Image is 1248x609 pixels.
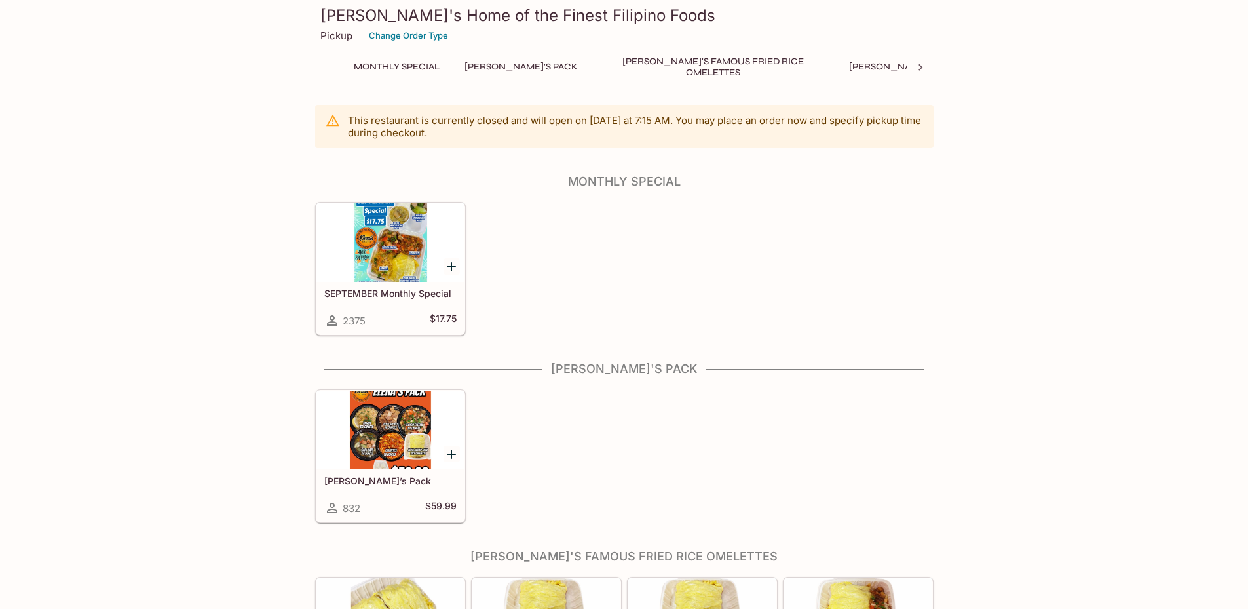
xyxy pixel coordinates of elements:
h5: [PERSON_NAME]’s Pack [324,475,457,486]
h4: Monthly Special [315,174,934,189]
h3: [PERSON_NAME]'s Home of the Finest Filipino Foods [320,5,928,26]
button: [PERSON_NAME]'s Famous Fried Rice Omelettes [596,58,831,76]
h5: $17.75 [430,313,457,328]
button: Change Order Type [363,26,454,46]
button: [PERSON_NAME]'s Pack [457,58,585,76]
div: Elena’s Pack [316,391,464,469]
span: 832 [343,502,360,515]
p: Pickup [320,29,352,42]
button: [PERSON_NAME]'s Mixed Plates [842,58,1009,76]
a: SEPTEMBER Monthly Special2375$17.75 [316,203,465,335]
div: SEPTEMBER Monthly Special [316,203,464,282]
p: This restaurant is currently closed and will open on [DATE] at 7:15 AM . You may place an order n... [348,114,923,139]
h5: SEPTEMBER Monthly Special [324,288,457,299]
h4: [PERSON_NAME]'s Famous Fried Rice Omelettes [315,549,934,564]
a: [PERSON_NAME]’s Pack832$59.99 [316,390,465,522]
h5: $59.99 [425,500,457,516]
button: Monthly Special [347,58,447,76]
button: Add Elena’s Pack [444,446,460,462]
button: Add SEPTEMBER Monthly Special [444,258,460,275]
span: 2375 [343,315,366,327]
h4: [PERSON_NAME]'s Pack [315,362,934,376]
